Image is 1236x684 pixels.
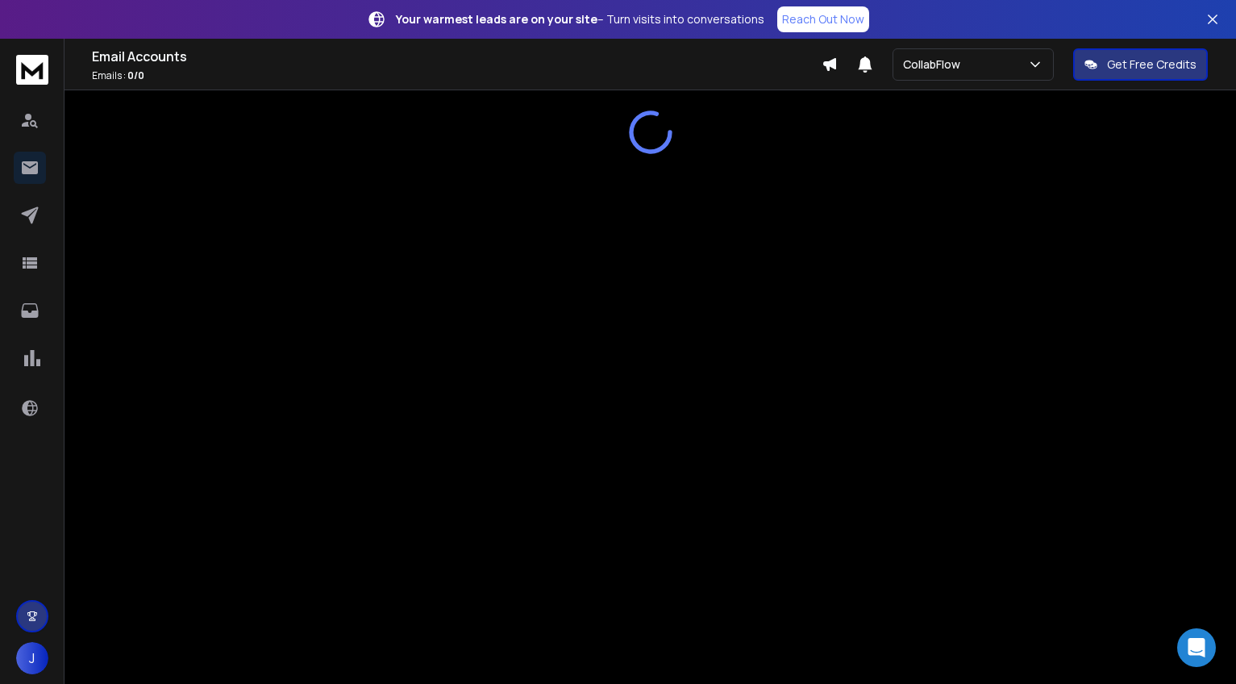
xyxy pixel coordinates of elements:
[127,69,144,82] span: 0 / 0
[1107,56,1196,73] p: Get Free Credits
[92,69,822,82] p: Emails :
[782,11,864,27] p: Reach Out Now
[396,11,597,27] strong: Your warmest leads are on your site
[396,11,764,27] p: – Turn visits into conversations
[1073,48,1208,81] button: Get Free Credits
[1177,628,1216,667] div: Open Intercom Messenger
[903,56,967,73] p: CollabFlow
[16,642,48,674] button: J
[92,47,822,66] h1: Email Accounts
[16,55,48,85] img: logo
[777,6,869,32] a: Reach Out Now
